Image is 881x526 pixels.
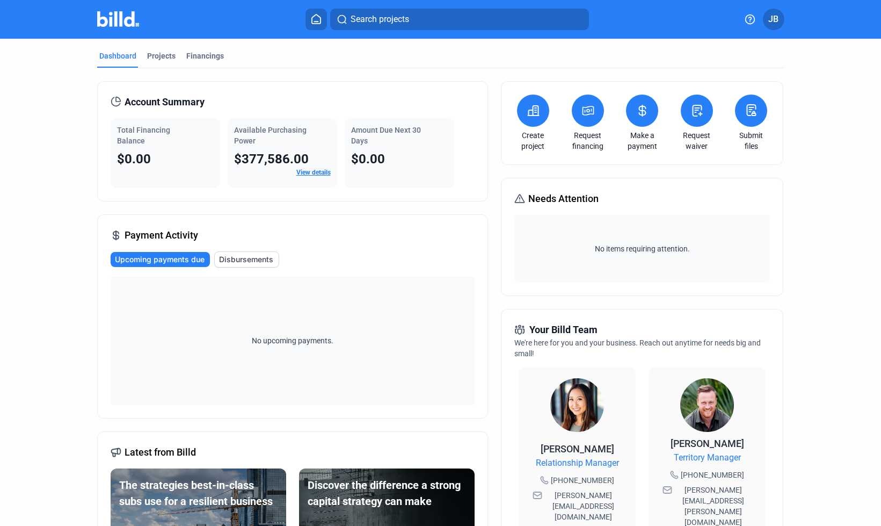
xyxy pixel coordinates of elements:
span: Available Purchasing Power [234,126,307,145]
button: JB [763,9,784,30]
span: $377,586.00 [234,152,309,167]
span: [PERSON_NAME][EMAIL_ADDRESS][DOMAIN_NAME] [544,490,622,522]
span: No upcoming payments. [245,335,340,346]
div: Discover the difference a strong capital strategy can make [308,477,466,509]
span: Your Billd Team [529,322,598,337]
span: Amount Due Next 30 Days [351,126,421,145]
img: Billd Company Logo [97,11,140,27]
a: Request waiver [678,130,716,152]
span: [PHONE_NUMBER] [681,470,744,480]
span: Total Financing Balance [117,126,170,145]
span: Territory Manager [674,451,741,464]
span: Upcoming payments due [115,254,205,265]
span: $0.00 [117,152,151,167]
span: JB [768,13,778,26]
a: View details [296,169,331,176]
div: Dashboard [99,51,136,61]
a: Request financing [569,130,607,152]
span: [PHONE_NUMBER] [551,475,614,486]
button: Search projects [330,9,589,30]
span: $0.00 [351,152,385,167]
a: Make a payment [623,130,661,152]
button: Upcoming payments due [111,252,210,267]
span: Disbursements [219,254,273,265]
div: Financings [186,51,224,61]
button: Disbursements [214,251,279,268]
img: Relationship Manager [550,378,604,432]
div: Projects [147,51,176,61]
a: Create project [514,130,552,152]
img: Territory Manager [680,378,734,432]
span: Latest from Billd [125,445,196,460]
span: Needs Attention [528,191,599,206]
span: Payment Activity [125,228,198,243]
span: No items requiring attention. [519,243,766,254]
span: Search projects [351,13,409,26]
span: [PERSON_NAME] [541,443,614,455]
a: Submit files [732,130,770,152]
span: We're here for you and your business. Reach out anytime for needs big and small! [514,338,761,358]
span: Account Summary [125,95,205,110]
div: The strategies best-in-class subs use for a resilient business [119,477,278,509]
span: Relationship Manager [536,457,619,470]
span: [PERSON_NAME] [671,438,744,449]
